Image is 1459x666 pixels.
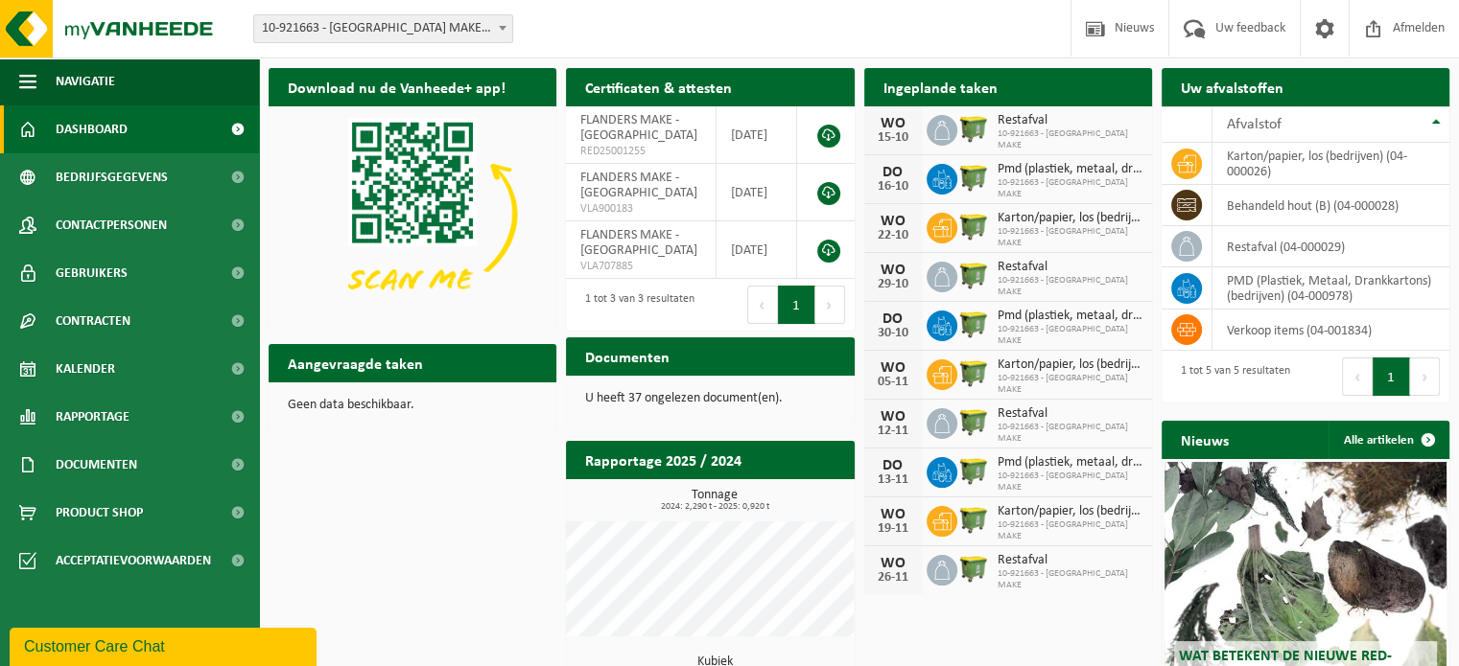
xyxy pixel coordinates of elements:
span: 10-921663 - FLANDERS MAKE - KORTRIJK [254,15,512,42]
span: VLA707885 [580,259,701,274]
div: WO [874,263,912,278]
td: [DATE] [717,164,797,221]
span: 10-921663 - [GEOGRAPHIC_DATA] MAKE [998,128,1142,151]
h2: Aangevraagde taken [269,344,442,381]
img: WB-1100-HPE-GN-50 [957,405,990,438]
div: 1 tot 3 van 3 resultaten [576,284,694,326]
img: WB-1100-HPE-GN-50 [957,308,990,340]
div: 30-10 [874,327,912,340]
span: Rapportage [56,393,129,441]
span: Karton/papier, los (bedrijven) [998,357,1142,373]
span: Contactpersonen [56,201,167,249]
span: FLANDERS MAKE - [GEOGRAPHIC_DATA] [580,228,697,258]
div: 26-11 [874,571,912,585]
div: 05-11 [874,376,912,389]
td: behandeld hout (B) (04-000028) [1212,185,1449,226]
td: PMD (Plastiek, Metaal, Drankkartons) (bedrijven) (04-000978) [1212,267,1449,310]
img: WB-1100-HPE-GN-50 [957,503,990,536]
p: Geen data beschikbaar. [288,399,537,412]
img: WB-1100-HPE-GN-50 [957,210,990,242]
img: Download de VHEPlus App [269,106,556,322]
span: 10-921663 - [GEOGRAPHIC_DATA] MAKE [998,324,1142,347]
span: Restafval [998,553,1142,568]
button: Previous [1342,357,1373,396]
span: 10-921663 - [GEOGRAPHIC_DATA] MAKE [998,422,1142,445]
span: Navigatie [56,57,115,105]
button: Next [815,286,845,324]
span: RED25001255 [580,144,701,159]
a: Bekijk rapportage [712,478,853,517]
h2: Documenten [566,337,689,375]
h2: Download nu de Vanheede+ app! [269,68,525,105]
img: WB-1100-HPE-GN-50 [957,356,990,389]
div: 16-10 [874,180,912,194]
span: Contracten [56,297,130,345]
span: 10-921663 - FLANDERS MAKE - KORTRIJK [253,14,513,43]
div: 19-11 [874,522,912,536]
span: 2024: 2,290 t - 2025: 0,920 t [576,502,854,512]
td: karton/papier, los (bedrijven) (04-000026) [1212,143,1449,185]
span: Acceptatievoorwaarden [56,537,211,585]
h3: Tonnage [576,489,854,512]
h2: Ingeplande taken [864,68,1017,105]
div: WO [874,409,912,425]
span: Product Shop [56,489,143,537]
p: U heeft 37 ongelezen document(en). [585,392,835,405]
span: 10-921663 - [GEOGRAPHIC_DATA] MAKE [998,519,1142,542]
span: 10-921663 - [GEOGRAPHIC_DATA] MAKE [998,471,1142,494]
span: 10-921663 - [GEOGRAPHIC_DATA] MAKE [998,373,1142,396]
span: Karton/papier, los (bedrijven) [998,504,1142,519]
span: 10-921663 - [GEOGRAPHIC_DATA] MAKE [998,568,1142,591]
div: WO [874,360,912,376]
span: 10-921663 - [GEOGRAPHIC_DATA] MAKE [998,275,1142,298]
span: Pmd (plastiek, metaal, drankkartons) (bedrijven) [998,162,1142,177]
span: VLA900183 [580,201,701,217]
button: 1 [1373,357,1410,396]
div: 12-11 [874,425,912,438]
div: WO [874,507,912,522]
div: 1 tot 5 van 5 resultaten [1171,356,1290,398]
span: FLANDERS MAKE - [GEOGRAPHIC_DATA] [580,113,697,143]
span: Pmd (plastiek, metaal, drankkartons) (bedrijven) [998,309,1142,324]
img: WB-1100-HPE-GN-50 [957,259,990,291]
span: Karton/papier, los (bedrijven) [998,211,1142,226]
h2: Certificaten & attesten [566,68,751,105]
span: Bedrijfsgegevens [56,153,168,201]
img: WB-1100-HPE-GN-50 [957,161,990,194]
span: Restafval [998,260,1142,275]
button: 1 [778,286,815,324]
img: WB-1100-HPE-GN-50 [957,112,990,145]
div: 13-11 [874,473,912,487]
div: DO [874,165,912,180]
button: Previous [747,286,778,324]
span: FLANDERS MAKE - [GEOGRAPHIC_DATA] [580,171,697,200]
h2: Uw afvalstoffen [1162,68,1303,105]
td: [DATE] [717,221,797,279]
span: Documenten [56,441,137,489]
span: Restafval [998,113,1142,128]
div: 29-10 [874,278,912,291]
img: WB-1100-HPE-GN-50 [957,552,990,585]
div: WO [874,116,912,131]
div: WO [874,214,912,229]
div: DO [874,458,912,473]
span: 10-921663 - [GEOGRAPHIC_DATA] MAKE [998,177,1142,200]
span: Dashboard [56,105,128,153]
div: DO [874,311,912,327]
span: Kalender [56,345,115,393]
a: Alle artikelen [1329,421,1447,459]
td: verkoop items (04-001834) [1212,310,1449,351]
button: Next [1410,357,1440,396]
span: Pmd (plastiek, metaal, drankkartons) (bedrijven) [998,455,1142,471]
h2: Rapportage 2025 / 2024 [566,441,761,478]
span: Restafval [998,406,1142,422]
td: [DATE] [717,106,797,164]
div: 15-10 [874,131,912,145]
h2: Nieuws [1162,421,1248,458]
div: WO [874,556,912,571]
td: restafval (04-000029) [1212,226,1449,267]
span: Afvalstof [1227,117,1282,132]
img: WB-1100-HPE-GN-50 [957,454,990,487]
span: 10-921663 - [GEOGRAPHIC_DATA] MAKE [998,226,1142,249]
